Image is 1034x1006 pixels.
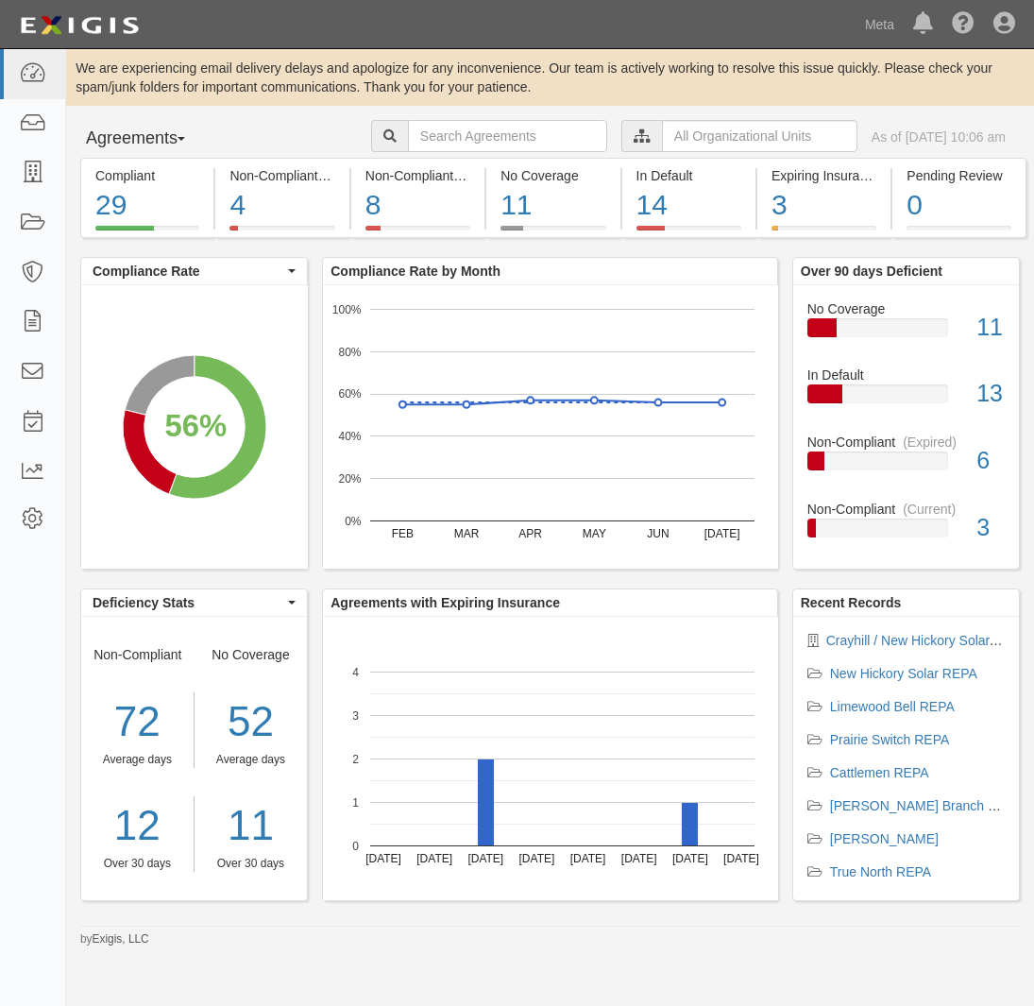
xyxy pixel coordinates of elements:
[830,732,950,747] a: Prairie Switch REPA
[519,852,555,865] text: [DATE]
[66,59,1034,96] div: We are experiencing email delivery delays and apologize for any inconvenience. Our team is active...
[392,527,414,540] text: FEB
[830,831,939,846] a: [PERSON_NAME]
[801,264,942,279] b: Over 90 days Deficient
[907,166,1010,185] div: Pending Review
[209,692,294,752] div: 52
[81,285,308,569] svg: A chart.
[907,185,1010,226] div: 0
[807,500,1005,553] a: Non-Compliant(Current)3
[365,185,470,226] div: 8
[323,285,778,569] svg: A chart.
[872,128,1006,146] div: As of [DATE] 10:06 am
[903,500,956,519] div: (Current)
[93,932,149,946] a: Exigis, LLC
[93,262,283,281] span: Compliance Rate
[486,226,619,241] a: No Coverage11
[672,852,708,865] text: [DATE]
[93,593,283,612] span: Deficiency Stats
[892,226,1026,241] a: Pending Review0
[622,226,755,241] a: In Default14
[215,226,348,241] a: Non-Compliant(Current)4
[962,444,1019,478] div: 6
[353,839,360,852] text: 0
[662,120,857,152] input: All Organizational Units
[209,752,294,768] div: Average days
[856,6,904,43] a: Meta
[519,527,543,540] text: APR
[417,852,453,865] text: [DATE]
[353,708,360,722] text: 3
[830,765,929,780] a: Cattlemen REPA
[95,185,199,226] div: 29
[81,258,307,284] button: Compliance Rate
[353,665,360,678] text: 4
[793,433,1019,452] div: Non-Compliant
[807,433,1005,500] a: Non-Compliant(Expired)6
[209,856,294,872] div: Over 30 days
[771,166,876,185] div: Expiring Insurance
[830,798,1023,813] a: [PERSON_NAME] Branch REPA
[14,9,144,43] img: logo-5460c22ac91f19d4615b14bd174203de0afe785f0fc80cf4dbbc73dc1793850b.png
[332,302,362,315] text: 100%
[793,366,1019,384] div: In Default
[81,645,195,872] div: Non-Compliant
[81,796,194,856] a: 12
[81,752,194,768] div: Average days
[80,931,149,947] small: by
[80,120,222,158] button: Agreements
[351,226,484,241] a: Non-Compliant(Expired)8
[830,699,955,714] a: Limewood Bell REPA
[636,166,741,185] div: In Default
[621,852,657,865] text: [DATE]
[339,345,362,358] text: 80%
[454,527,480,540] text: MAR
[723,852,759,865] text: [DATE]
[830,666,977,681] a: New Hickory Solar REPA
[408,120,607,152] input: Search Agreements
[80,226,213,241] a: Compliant29
[500,185,605,226] div: 11
[793,299,1019,318] div: No Coverage
[339,472,362,486] text: 20%
[331,595,560,610] b: Agreements with Expiring Insurance
[830,864,931,879] a: True North REPA
[365,166,470,185] div: Non-Compliant (Expired)
[353,795,360,809] text: 1
[365,852,401,865] text: [DATE]
[339,387,362,401] text: 60%
[81,856,194,872] div: Over 30 days
[952,13,975,36] i: Help Center - Complianz
[793,500,1019,519] div: Non-Compliant
[229,185,334,226] div: 4
[807,366,1005,433] a: In Default13
[95,166,199,185] div: Compliant
[331,264,500,279] b: Compliance Rate by Month
[826,633,1021,648] a: Crayhill / New Hickory Solar, LLC
[771,185,876,226] div: 3
[339,430,362,443] text: 40%
[468,852,504,865] text: [DATE]
[81,589,307,616] button: Deficiency Stats
[807,299,1005,367] a: No Coverage11
[195,645,308,872] div: No Coverage
[757,226,890,241] a: Expiring Insurance3
[345,514,362,527] text: 0%
[903,433,957,452] div: (Expired)
[962,377,1019,411] div: 13
[164,403,227,448] div: 56%
[583,527,606,540] text: MAY
[636,185,741,226] div: 14
[962,511,1019,545] div: 3
[209,796,294,856] a: 11
[229,166,334,185] div: Non-Compliant (Current)
[570,852,606,865] text: [DATE]
[962,311,1019,345] div: 11
[323,617,778,900] svg: A chart.
[81,692,194,752] div: 72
